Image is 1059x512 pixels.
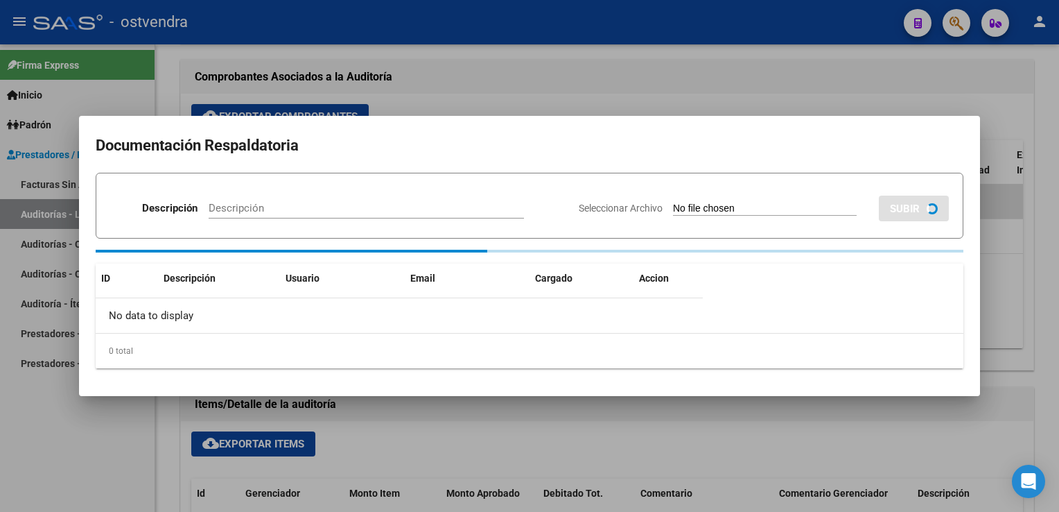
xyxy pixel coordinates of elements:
[405,264,529,293] datatable-header-cell: Email
[158,264,280,293] datatable-header-cell: Descripción
[142,200,198,216] p: Descripción
[879,196,949,221] button: SUBIR
[529,264,633,293] datatable-header-cell: Cargado
[286,273,320,284] span: Usuario
[890,203,920,215] span: SUBIR
[164,273,216,284] span: Descripción
[280,264,405,293] datatable-header-cell: Usuario
[96,264,158,293] datatable-header-cell: ID
[96,298,703,333] div: No data to display
[101,273,110,284] span: ID
[96,334,963,368] div: 0 total
[535,273,572,284] span: Cargado
[96,133,963,159] h2: Documentación Respaldatoria
[639,273,669,284] span: Accion
[633,264,703,293] datatable-header-cell: Accion
[1012,465,1045,498] div: Open Intercom Messenger
[410,273,435,284] span: Email
[579,203,663,214] span: Seleccionar Archivo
